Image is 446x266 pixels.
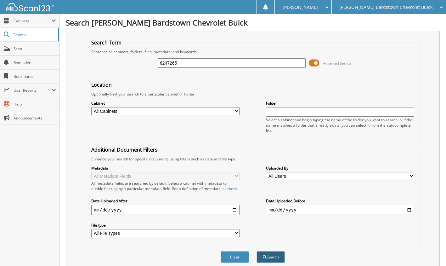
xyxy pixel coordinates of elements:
[266,117,414,133] div: Select a cabinet and begin typing the name of the folder you want to search in. If the name match...
[6,3,54,11] img: scan123-logo-white.svg
[91,101,239,106] label: Cabinet
[91,223,239,228] label: File type
[266,101,414,106] label: Folder
[257,251,285,263] button: Search
[91,198,239,204] label: Date Uploaded After
[88,91,417,97] div: Optionally limit your search to a particular cabinet or folder
[14,46,56,51] span: Scan
[88,146,161,153] legend: Additional Document Filters
[14,18,52,24] span: Cabinets
[221,251,249,263] button: Clear
[88,49,417,55] div: Searches all cabinets, folders, files, metadata, and keywords
[91,205,239,215] input: start
[66,17,440,28] h1: Search [PERSON_NAME] Bardstown Chevrolet Buick
[266,198,414,204] label: Date Uploaded Before
[323,61,351,66] span: Advanced Search
[91,165,239,171] label: Metadata
[415,236,446,266] iframe: Chat Widget
[339,5,432,9] span: [PERSON_NAME] Bardstown Chevrolet Buick
[14,115,56,121] span: Announcements
[266,165,414,171] label: Uploaded By
[283,5,318,9] span: [PERSON_NAME]
[88,39,125,46] legend: Search Term
[91,181,239,191] div: All metadata fields are searched by default. Select a cabinet with metadata to enable filtering b...
[266,205,414,215] input: end
[229,186,237,191] a: here
[14,32,55,38] span: Search
[14,101,56,107] span: Help
[14,88,52,93] span: User Reports
[14,74,56,79] span: Bookmarks
[88,81,115,88] legend: Location
[14,60,56,65] span: Reminders
[88,156,417,162] div: Enhance your search for specific documents using filters such as date and file type.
